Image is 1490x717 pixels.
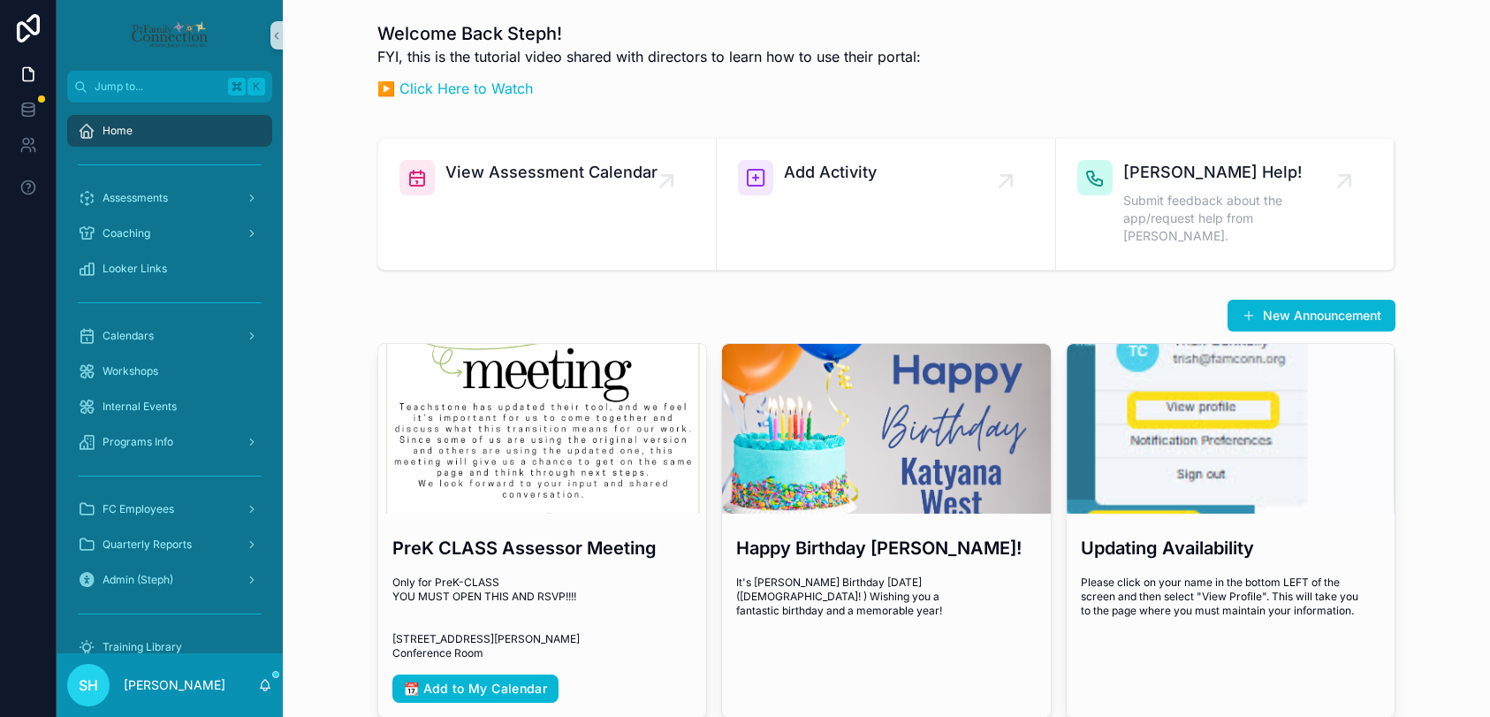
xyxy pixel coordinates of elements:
[103,400,177,414] span: Internal Events
[67,355,272,387] a: Workshops
[130,21,209,50] img: App logo
[103,262,167,276] span: Looker Links
[67,182,272,214] a: Assessments
[67,71,272,103] button: Jump to...K
[103,329,154,343] span: Calendars
[1081,576,1380,618] span: Please click on your name in the bottom LEFT of the screen and then select "View Profile". This w...
[103,435,173,449] span: Programs Info
[378,344,706,514] div: prek-class.png
[67,391,272,423] a: Internal Events
[249,80,263,94] span: K
[1123,192,1344,245] span: Submit feedback about the app/request help from [PERSON_NAME].
[736,576,1036,618] span: It's [PERSON_NAME] Birthday [DATE] ([DEMOGRAPHIC_DATA]! ) Wishing you a fantastic birthday and a ...
[67,529,272,561] a: Quarterly Reports
[392,535,692,561] h3: PreK CLASS Assessor Meeting
[67,115,272,147] a: Home
[67,631,272,663] a: Training Library
[445,160,658,185] span: View Assessment Calendar
[1056,139,1395,270] a: [PERSON_NAME] Help!Submit feedback about the app/request help from [PERSON_NAME].
[103,191,168,205] span: Assessments
[377,80,533,97] a: ▶️ Click Here to Watch
[377,46,921,67] p: FYI, this is the tutorial video shared with directors to learn how to use their portal:
[67,426,272,458] a: Programs Info
[103,226,150,240] span: Coaching
[784,160,877,185] span: Add Activity
[67,493,272,525] a: FC Employees
[1228,300,1395,332] button: New Announcement
[103,573,173,587] span: Admin (Steph)
[103,640,182,654] span: Training Library
[103,124,133,138] span: Home
[717,139,1055,270] a: Add Activity
[392,576,692,660] span: Only for PreK-CLASS YOU MUST OPEN THIS AND RSVP!!!! [STREET_ADDRESS][PERSON_NAME] Conference Room
[124,676,225,694] p: [PERSON_NAME]
[377,21,921,46] h1: Welcome Back Steph!
[736,535,1036,561] h3: Happy Birthday [PERSON_NAME]!
[103,364,158,378] span: Workshops
[1081,535,1380,561] h3: Updating Availability
[67,217,272,249] a: Coaching
[67,253,272,285] a: Looker Links
[67,320,272,352] a: Calendars
[1123,160,1344,185] span: [PERSON_NAME] Help!
[67,564,272,596] a: Admin (Steph)
[378,139,717,270] a: View Assessment Calendar
[95,80,221,94] span: Jump to...
[103,538,192,552] span: Quarterly Reports
[79,675,98,696] span: SH
[722,344,1050,514] div: unnamed.png
[1067,344,1395,514] div: profile.jpg
[103,502,174,516] span: FC Employees
[57,103,283,653] div: scrollable content
[392,675,559,703] a: 📆 Add to My Calendar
